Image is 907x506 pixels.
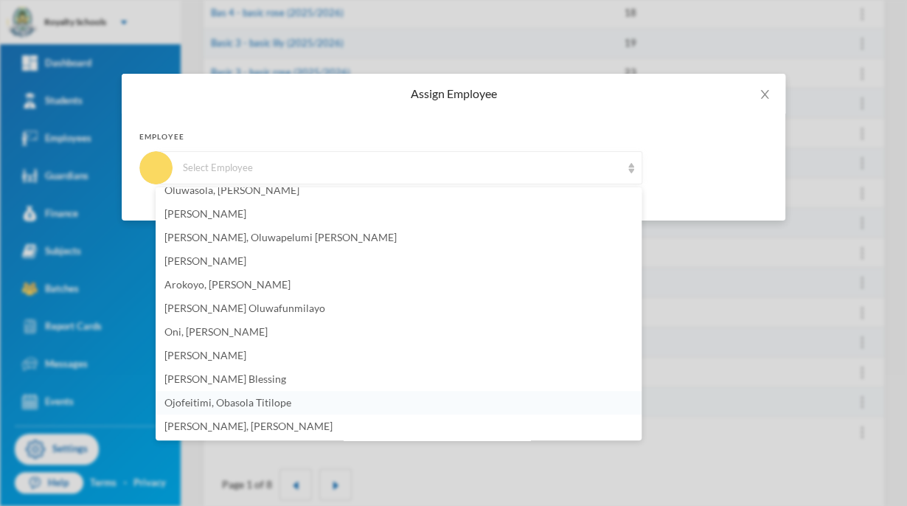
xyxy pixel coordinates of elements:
span: [PERSON_NAME] [164,254,246,267]
span: Arokoyo, [PERSON_NAME] [164,278,291,291]
button: Close [744,74,785,115]
div: Employee [139,131,768,142]
img: EMPLOYEE [139,151,173,184]
span: Oluwasola, [PERSON_NAME] [164,184,299,196]
span: [PERSON_NAME] Oluwafunmilayo [164,302,325,314]
span: [PERSON_NAME] [164,207,246,220]
span: [PERSON_NAME], [PERSON_NAME] [164,420,333,432]
div: Assign Employee [139,86,768,102]
div: Select Employee [183,161,621,176]
span: [PERSON_NAME] Blessing [164,372,286,385]
i: icon: close [759,89,771,100]
span: [PERSON_NAME], Oluwapelumi [PERSON_NAME] [164,231,397,243]
span: Ojofeitimi, Obasola Titilope [164,396,291,409]
span: Oni, [PERSON_NAME] [164,325,268,338]
span: [PERSON_NAME] [164,349,246,361]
